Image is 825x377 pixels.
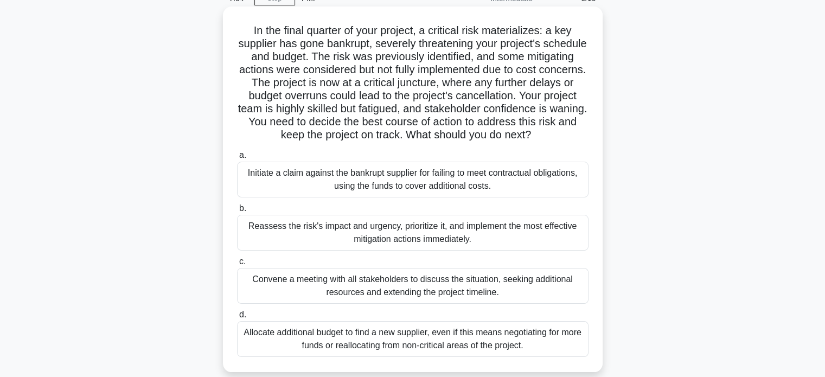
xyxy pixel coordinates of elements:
div: Allocate additional budget to find a new supplier, even if this means negotiating for more funds ... [237,321,589,357]
div: Convene a meeting with all stakeholders to discuss the situation, seeking additional resources an... [237,268,589,304]
span: c. [239,257,246,266]
h5: In the final quarter of your project, a critical risk materializes: a key supplier has gone bankr... [236,24,590,142]
div: Reassess the risk's impact and urgency, prioritize it, and implement the most effective mitigatio... [237,215,589,251]
span: d. [239,310,246,319]
span: a. [239,150,246,159]
div: Initiate a claim against the bankrupt supplier for failing to meet contractual obligations, using... [237,162,589,197]
span: b. [239,203,246,213]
